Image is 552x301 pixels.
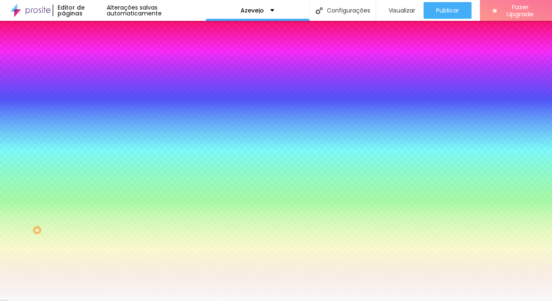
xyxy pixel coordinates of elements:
span: Fazer Upgrade [501,3,539,18]
div: Alterações salvas automaticamente [107,5,205,16]
span: Publicar [436,7,459,14]
p: Azevejo [241,8,264,13]
div: Editor de páginas [53,5,107,16]
img: Icone [316,7,323,14]
button: Publicar [424,2,472,19]
button: Visualizar [376,2,424,19]
span: Visualizar [389,7,415,14]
